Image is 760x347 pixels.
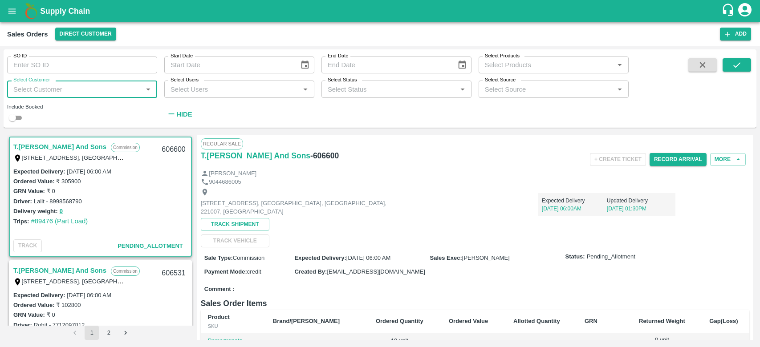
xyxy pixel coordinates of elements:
div: SKU [208,322,259,330]
span: Pending_Allotment [587,253,635,261]
input: Start Date [164,56,293,73]
div: account of current user [737,2,753,20]
button: Go to page 2 [102,326,116,340]
button: Open [142,84,154,95]
input: Select Status [324,83,454,95]
div: 606600 [156,139,191,160]
p: Updated Delivery [607,197,672,205]
label: Created By : [294,268,327,275]
label: End Date [328,52,348,60]
span: [PERSON_NAME] [462,254,510,261]
label: SO ID [13,52,27,60]
a: T.[PERSON_NAME] And Sons [201,149,310,162]
a: T.[PERSON_NAME] And Sons [13,141,106,153]
div: Include Booked [7,103,157,111]
span: credit [247,268,261,275]
b: Brand/[PERSON_NAME] [273,318,340,324]
label: Sales Exec : [430,254,462,261]
b: Supply Chain [40,7,90,16]
p: Commission [111,143,140,152]
button: Go to next page [118,326,133,340]
input: Select Products [481,59,611,71]
label: ₹ 0 [47,188,55,194]
label: Select Users [171,77,199,84]
button: Choose date [297,56,313,73]
input: Enter SO ID [7,56,157,73]
button: page 1 [85,326,99,340]
nav: pagination navigation [66,326,134,340]
input: Select Source [481,83,611,95]
span: [DATE] 06:00 AM [346,254,390,261]
button: Choose date [454,56,471,73]
b: Product [208,314,230,320]
p: [STREET_ADDRESS], [GEOGRAPHIC_DATA], [GEOGRAPHIC_DATA], 221007, [GEOGRAPHIC_DATA] [201,199,401,216]
button: Record Arrival [650,153,707,166]
label: Driver: [13,322,32,328]
div: customer-support [721,3,737,19]
button: Open [614,84,626,95]
label: [STREET_ADDRESS], [GEOGRAPHIC_DATA], [GEOGRAPHIC_DATA], 221007, [GEOGRAPHIC_DATA] [22,278,292,285]
img: logo [22,2,40,20]
label: Expected Delivery : [13,292,65,299]
label: [STREET_ADDRESS], [GEOGRAPHIC_DATA], [GEOGRAPHIC_DATA], 221007, [GEOGRAPHIC_DATA] [22,154,292,161]
p: Pomegranate [208,337,259,345]
a: Supply Chain [40,5,721,17]
button: open drawer [2,1,22,21]
b: GRN [585,318,597,324]
div: Sales Orders [7,28,48,40]
input: Select Users [167,83,297,95]
label: GRN Value: [13,311,45,318]
label: Expected Delivery : [294,254,346,261]
b: Gap(Loss) [709,318,738,324]
label: Select Customer [13,77,50,84]
label: ₹ 305900 [56,178,81,185]
b: Allotted Quantity [513,318,560,324]
p: [DATE] 06:00AM [542,205,607,213]
label: GRN Value: [13,188,45,194]
h6: - 606600 [310,149,339,162]
input: Select Customer [10,83,140,95]
a: #89476 (Part Load) [31,218,88,225]
b: Ordered Value [449,318,488,324]
button: Track Shipment [201,218,269,231]
button: 0 [60,206,63,217]
label: Ordered Value: [13,302,54,308]
b: Ordered Quantity [376,318,423,324]
label: Expected Delivery : [13,168,65,175]
p: Commission [111,266,140,276]
label: ₹ 102800 [56,302,81,308]
a: T.[PERSON_NAME] And Sons [13,265,106,276]
button: Open [457,84,468,95]
button: More [710,153,746,166]
button: Select DC [55,28,116,40]
p: 9044686005 [209,178,241,186]
label: Trips: [13,218,29,225]
input: End Date [321,56,450,73]
label: Comment : [204,285,235,294]
span: [EMAIL_ADDRESS][DOMAIN_NAME] [327,268,425,275]
label: Sale Type : [204,254,233,261]
label: Status: [565,253,585,261]
strong: Hide [176,111,192,118]
button: Hide [164,107,195,122]
label: Lalit - 8998568790 [34,198,82,205]
label: Ordered Value: [13,178,54,185]
h6: Sales Order Items [201,297,749,310]
label: Driver: [13,198,32,205]
span: Regular Sale [201,138,243,149]
label: Select Status [328,77,357,84]
p: [DATE] 01:30PM [607,205,672,213]
label: Rohit - 7712097812 [34,322,85,328]
label: Delivery weight: [13,208,58,214]
label: [DATE] 06:00 AM [67,292,111,299]
label: ₹ 0 [47,311,55,318]
p: [PERSON_NAME] [209,169,256,178]
label: Start Date [171,52,193,60]
label: Select Source [485,77,516,84]
label: Payment Mode : [204,268,247,275]
button: Open [614,59,626,71]
span: Commission [233,254,265,261]
button: Add [720,28,751,40]
span: Pending_Allotment [118,242,183,249]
